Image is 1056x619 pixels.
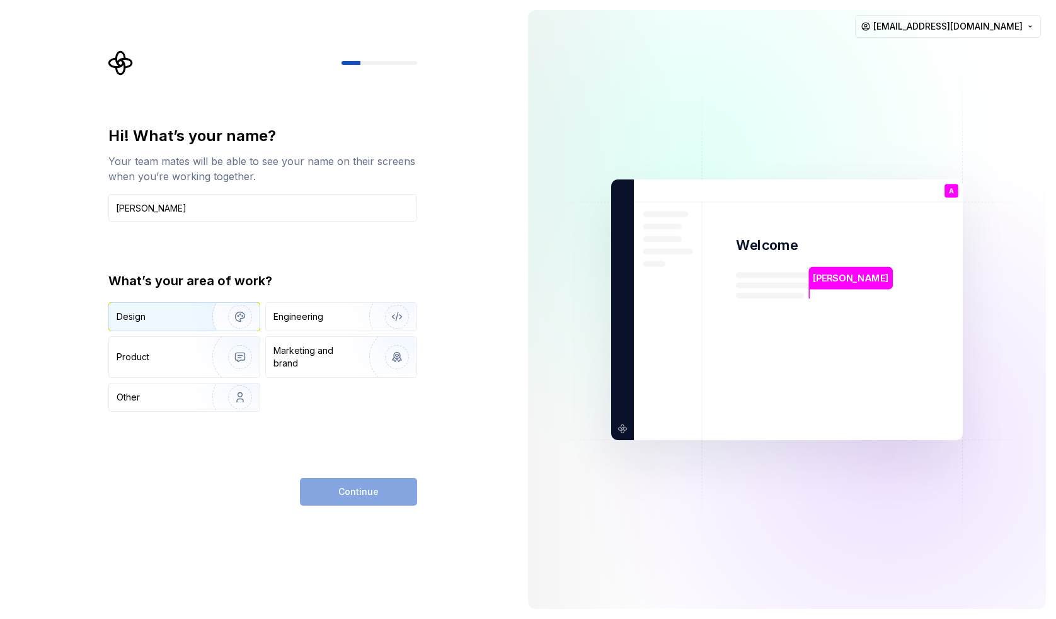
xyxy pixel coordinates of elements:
[273,310,323,323] div: Engineering
[117,310,146,323] div: Design
[949,187,954,194] p: A
[855,15,1041,38] button: [EMAIL_ADDRESS][DOMAIN_NAME]
[736,236,798,254] p: Welcome
[108,126,417,146] div: Hi! What’s your name?
[813,271,888,285] p: [PERSON_NAME]
[117,351,149,363] div: Product
[873,20,1023,33] span: [EMAIL_ADDRESS][DOMAIN_NAME]
[108,154,417,184] div: Your team mates will be able to see your name on their screens when you’re working together.
[108,194,417,222] input: Han Solo
[273,344,359,370] div: Marketing and brand
[108,272,417,290] div: What’s your area of work?
[117,391,140,404] div: Other
[108,50,134,76] svg: Supernova Logo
